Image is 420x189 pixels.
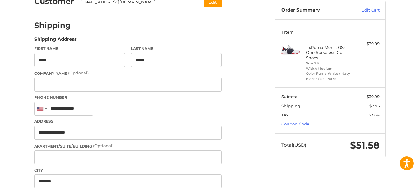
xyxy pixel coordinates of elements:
[281,94,299,99] span: Subtotal
[281,112,288,117] span: Tax
[306,71,353,81] li: Color Puma White / Navy Blazer / Ski Patrol
[281,103,300,108] span: Shipping
[367,94,380,99] span: $39.99
[35,102,49,116] div: United States: +1
[306,61,353,66] li: Size 7.5
[306,66,353,71] li: Width Medium
[281,7,348,13] h3: Order Summary
[34,119,222,124] label: Address
[281,121,309,126] a: Coupon Code
[355,41,380,47] div: $39.99
[281,30,380,35] h3: 1 Item
[34,143,222,149] label: Apartment/Suite/Building
[34,36,77,46] legend: Shipping Address
[34,46,125,51] label: First Name
[369,112,380,117] span: $3.64
[350,139,380,151] span: $51.58
[281,142,306,148] span: Total (USD)
[306,45,353,60] h4: 1 x Puma Men's GS-One Spikeless Golf Shoes
[34,21,71,30] h2: Shipping
[68,70,89,75] small: (Optional)
[369,103,380,108] span: $7.95
[34,95,222,100] label: Phone Number
[34,168,222,173] label: City
[348,7,380,13] a: Edit Cart
[34,70,222,76] label: Company Name
[131,46,222,51] label: Last Name
[93,143,113,148] small: (Optional)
